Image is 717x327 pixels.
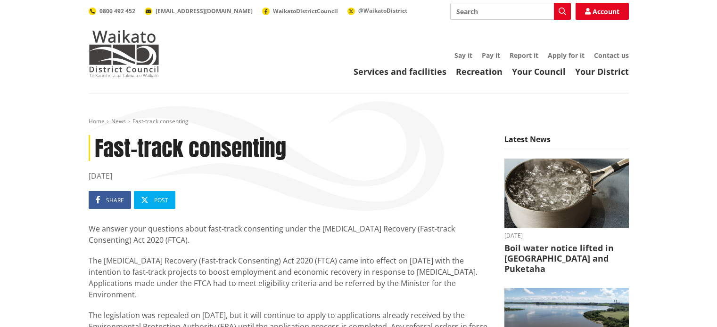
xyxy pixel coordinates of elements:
[482,51,500,60] a: Pay it
[354,66,446,77] a: Services and facilities
[262,7,338,15] a: WaikatoDistrictCouncil
[156,7,253,15] span: [EMAIL_ADDRESS][DOMAIN_NAME]
[504,159,629,274] a: boil water notice gordonton puketaha [DATE] Boil water notice lifted in [GEOGRAPHIC_DATA] and Puk...
[145,7,253,15] a: [EMAIL_ADDRESS][DOMAIN_NAME]
[154,196,168,204] span: Post
[89,191,131,209] a: Share
[358,7,407,15] span: @WaikatoDistrict
[504,135,629,149] h5: Latest News
[454,51,472,60] a: Say it
[89,7,135,15] a: 0800 492 452
[89,118,629,126] nav: breadcrumb
[89,170,490,182] time: [DATE]
[504,159,629,229] img: boil water notice
[89,30,159,77] img: Waikato District Council - Te Kaunihera aa Takiwaa o Waikato
[132,117,189,125] span: Fast-track consenting
[548,51,585,60] a: Apply for it
[512,66,566,77] a: Your Council
[456,66,503,77] a: Recreation
[510,51,538,60] a: Report it
[111,117,126,125] a: News
[273,7,338,15] span: WaikatoDistrictCouncil
[134,191,175,209] a: Post
[576,3,629,20] a: Account
[504,243,629,274] h3: Boil water notice lifted in [GEOGRAPHIC_DATA] and Puketaha
[594,51,629,60] a: Contact us
[99,7,135,15] span: 0800 492 452
[89,135,490,161] h1: Fast-track consenting
[450,3,571,20] input: Search input
[347,7,407,15] a: @WaikatoDistrict
[504,233,629,239] time: [DATE]
[89,117,105,125] a: Home
[89,223,490,246] p: We answer your questions about fast-track consenting under the [MEDICAL_DATA] Recovery (Fast-trac...
[575,66,629,77] a: Your District
[106,196,124,204] span: Share
[89,255,478,300] span: The [MEDICAL_DATA] Recovery (Fast-track Consenting) Act 2020 (FTCA) came into effect on [DATE] wi...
